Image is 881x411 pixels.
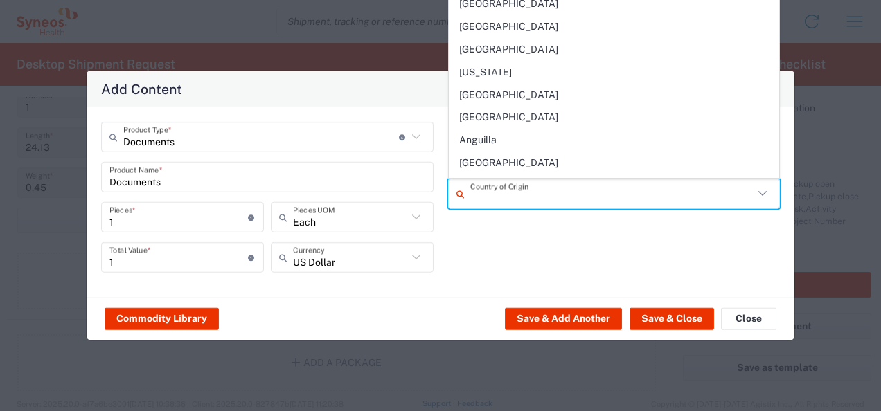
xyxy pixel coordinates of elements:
[450,84,779,106] span: [GEOGRAPHIC_DATA]
[450,129,779,151] span: Anguilla
[105,307,219,329] button: Commodity Library
[450,62,779,83] span: [US_STATE]
[450,107,779,128] span: [GEOGRAPHIC_DATA]
[630,307,714,329] button: Save & Close
[450,175,779,197] span: [GEOGRAPHIC_DATA]
[101,79,182,99] h4: Add Content
[505,307,622,329] button: Save & Add Another
[721,307,776,329] button: Close
[450,152,779,174] span: [GEOGRAPHIC_DATA]
[450,16,779,37] span: [GEOGRAPHIC_DATA]
[450,39,779,60] span: [GEOGRAPHIC_DATA]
